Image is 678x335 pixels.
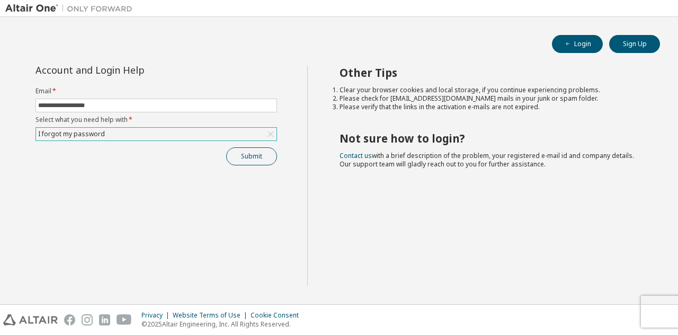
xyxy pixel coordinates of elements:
p: © 2025 Altair Engineering, Inc. All Rights Reserved. [141,320,305,329]
div: I forgot my password [36,128,276,140]
label: Email [35,87,277,95]
button: Sign Up [609,35,660,53]
h2: Other Tips [340,66,641,80]
button: Login [552,35,603,53]
img: facebook.svg [64,314,75,325]
div: Privacy [141,311,173,320]
img: youtube.svg [117,314,132,325]
div: I forgot my password [37,128,106,140]
a: Contact us [340,151,372,160]
div: Website Terms of Use [173,311,251,320]
img: linkedin.svg [99,314,110,325]
h2: Not sure how to login? [340,131,641,145]
img: Altair One [5,3,138,14]
img: altair_logo.svg [3,314,58,325]
div: Cookie Consent [251,311,305,320]
img: instagram.svg [82,314,93,325]
span: with a brief description of the problem, your registered e-mail id and company details. Our suppo... [340,151,634,169]
label: Select what you need help with [35,116,277,124]
li: Please check for [EMAIL_ADDRESS][DOMAIN_NAME] mails in your junk or spam folder. [340,94,641,103]
li: Please verify that the links in the activation e-mails are not expired. [340,103,641,111]
div: Account and Login Help [35,66,229,74]
li: Clear your browser cookies and local storage, if you continue experiencing problems. [340,86,641,94]
button: Submit [226,147,277,165]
